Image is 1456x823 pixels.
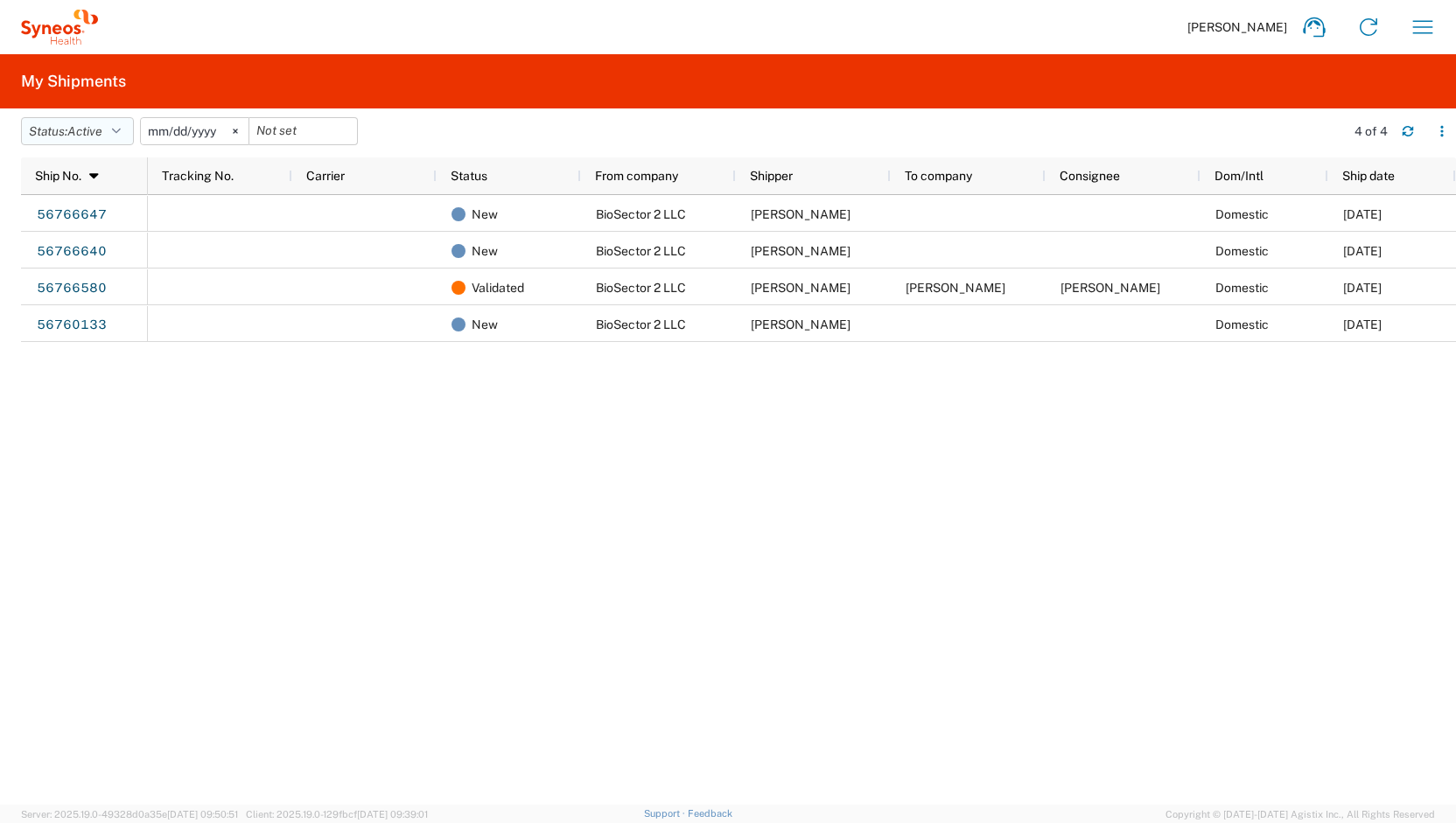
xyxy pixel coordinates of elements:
[1215,244,1269,258] span: Domestic
[1215,207,1269,221] span: Domestic
[1343,207,1382,221] span: 09/09/2025
[1354,123,1388,139] div: 4 of 4
[67,124,102,138] span: Active
[1165,806,1435,822] span: Copyright © [DATE]-[DATE] Agistix Inc., All Rights Reserved
[1343,317,1382,331] span: 09/09/2025
[141,118,248,144] input: Not set
[21,809,238,820] span: Server: 2025.19.0-49328d0a35e
[21,117,134,145] button: Status:Active
[1214,169,1263,183] span: Dom/Intl
[36,275,108,303] a: 56766580
[451,169,487,183] span: Status
[249,118,357,144] input: Not set
[21,71,126,92] h2: My Shipments
[751,317,850,331] span: Grace Hennigan
[1343,244,1382,258] span: 09/09/2025
[35,169,81,183] span: Ship No.
[1215,317,1269,331] span: Domestic
[596,244,686,258] span: BioSector 2 LLC
[167,809,238,820] span: [DATE] 09:50:51
[472,233,498,269] span: New
[595,169,678,183] span: From company
[906,281,1005,295] span: Grace Hennigan
[688,808,732,819] a: Feedback
[306,169,345,183] span: Carrier
[162,169,234,183] span: Tracking No.
[36,311,108,339] a: 56760133
[905,169,972,183] span: To company
[596,281,686,295] span: BioSector 2 LLC
[751,244,850,258] span: Grace Hennigan
[36,201,108,229] a: 56766647
[596,207,686,221] span: BioSector 2 LLC
[1343,281,1382,295] span: 09/09/2025
[472,269,524,306] span: Validated
[596,317,686,331] span: BioSector 2 LLC
[1215,281,1269,295] span: Domestic
[750,169,793,183] span: Shipper
[1060,281,1160,295] span: Grace Hennigan
[1187,19,1287,35] span: [PERSON_NAME]
[472,196,498,233] span: New
[751,281,850,295] span: Grace Hennigan
[751,207,850,221] span: Grace Hennigan
[246,809,428,820] span: Client: 2025.19.0-129fbcf
[1060,169,1120,183] span: Consignee
[644,808,688,819] a: Support
[357,809,428,820] span: [DATE] 09:39:01
[1342,169,1395,183] span: Ship date
[36,238,108,266] a: 56766640
[472,306,498,343] span: New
